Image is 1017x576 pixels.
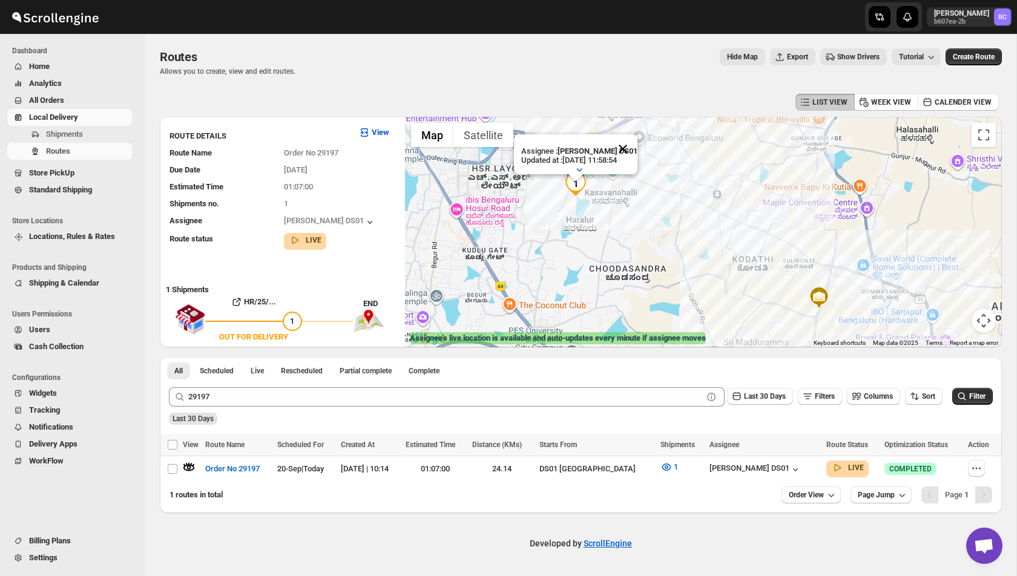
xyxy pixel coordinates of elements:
span: Columns [864,392,893,401]
button: Billing Plans [7,532,132,549]
span: Show Drivers [837,52,880,62]
div: 24.14 [472,463,532,475]
button: View [351,123,397,142]
button: WorkFlow [7,453,132,470]
b: 1 Shipments [160,279,209,294]
button: Routes [7,143,132,160]
b: LIVE [848,463,864,472]
a: Report a map error [950,339,998,346]
label: Assignee's live location is available and auto-updates every minute if assignee moves [410,332,706,344]
span: Last 30 Days [744,392,786,401]
button: Toggle fullscreen view [972,123,996,147]
span: Dashboard [12,46,137,56]
span: View [183,440,199,449]
span: Rescheduled [281,366,323,376]
button: Map camera controls [972,309,996,333]
button: Cash Collection [7,338,132,355]
span: Due Date [169,165,200,174]
div: [DATE] | 10:14 [341,463,398,475]
button: LIST VIEW [795,94,855,111]
div: DS01 [GEOGRAPHIC_DATA] [539,463,654,475]
nav: Pagination [921,486,992,503]
b: View [372,128,389,137]
span: Filter [969,392,986,401]
span: Notifications [29,422,73,431]
span: Assignee [709,440,739,449]
div: OUT FOR DELIVERY [219,331,288,343]
span: Order View [789,490,824,500]
span: Local Delivery [29,113,78,122]
span: Configurations [12,373,137,382]
a: Terms (opens in new tab) [926,339,943,346]
span: Store Locations [12,216,137,226]
span: Action [968,440,989,449]
span: Users Permissions [12,309,137,319]
span: Partial complete [340,366,392,376]
span: LIST VIEW [812,97,847,107]
span: Estimated Time [406,440,455,449]
b: HR/25/... [244,297,276,306]
span: Complete [409,366,439,376]
span: 01:07:00 [284,182,313,191]
span: Locations, Rules & Rates [29,232,115,241]
span: Scheduled For [277,440,324,449]
span: Delivery Apps [29,439,77,448]
button: Columns [847,388,900,405]
button: Users [7,321,132,338]
a: Open this area in Google Maps (opens a new window) [408,332,448,347]
button: Export [770,48,815,65]
span: Order No 29197 [284,148,338,157]
span: Created At [341,440,375,449]
span: Distance (KMs) [472,440,522,449]
button: All Orders [7,92,132,109]
span: All Orders [29,96,64,105]
p: Assignee : [521,146,637,155]
span: Billing Plans [29,536,71,545]
span: 1 routes in total [169,490,223,499]
span: Page Jump [858,490,895,500]
span: Standard Shipping [29,185,92,194]
button: All routes [167,362,190,379]
span: All [174,366,183,376]
span: Sort [922,392,935,401]
span: Routes [46,146,70,155]
img: trip_end.png [354,310,384,333]
button: Tutorial [892,48,941,65]
button: Analytics [7,75,132,92]
span: Hide Map [727,52,758,62]
span: Map data ©2025 [873,339,918,346]
button: WEEK VIEW [854,94,918,111]
button: Create Route [946,48,1002,65]
span: Widgets [29,388,57,398]
span: Export [787,52,808,62]
span: 1 [674,462,678,471]
img: ScrollEngine [10,2,100,32]
button: Page Jump [851,486,912,503]
span: 1 [290,316,294,326]
span: Route Status [826,440,868,449]
span: Rahul Chopra [994,8,1011,25]
span: Scheduled [200,366,234,376]
span: Users [29,325,50,334]
button: [PERSON_NAME] DS01 [709,463,801,476]
input: Press enter after typing | Search Eg. Order No 29197 [188,387,703,407]
button: Tracking [7,402,132,419]
span: Assignee [169,216,202,225]
button: HR/25/... [205,292,302,312]
span: CALENDER VIEW [935,97,992,107]
button: 1 [653,457,685,477]
h3: ROUTE DETAILS [169,130,349,142]
span: Route Name [169,148,212,157]
div: 1 [564,172,588,196]
b: [PERSON_NAME] DS01 [558,146,637,155]
span: [DATE] [284,165,308,174]
span: Shipping & Calendar [29,278,99,287]
span: Page [945,490,969,499]
span: Settings [29,553,58,562]
button: Filter [952,388,993,405]
button: CALENDER VIEW [918,94,999,111]
span: Cash Collection [29,342,84,351]
button: Show street map [411,123,453,147]
p: [PERSON_NAME] [934,8,989,18]
a: ScrollEngine [584,538,632,548]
